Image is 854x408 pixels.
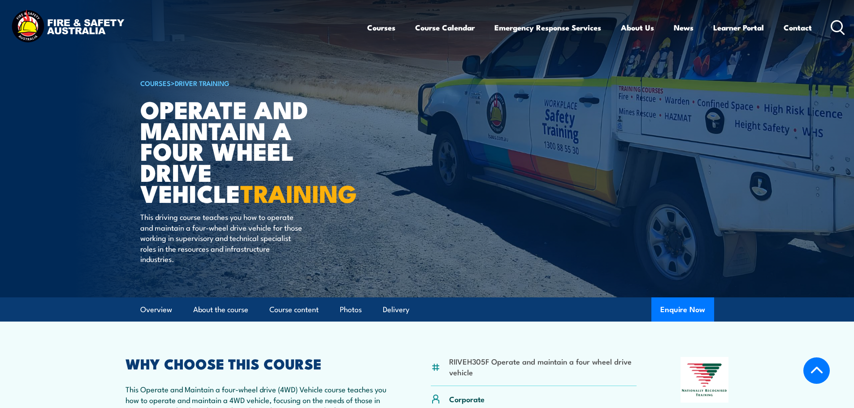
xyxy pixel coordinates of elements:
h6: > [140,77,362,88]
a: News [674,16,694,39]
a: Emergency Response Services [494,16,601,39]
p: Corporate [449,394,485,404]
a: Overview [140,298,172,322]
a: Contact [784,16,812,39]
a: COURSES [140,78,171,88]
a: Courses [367,16,395,39]
h2: WHY CHOOSE THIS COURSE [126,357,387,369]
a: Learner Portal [713,16,764,39]
a: Course Calendar [415,16,475,39]
a: Delivery [383,298,409,322]
a: About Us [621,16,654,39]
a: Driver Training [175,78,230,88]
button: Enquire Now [651,297,714,322]
a: About the course [193,298,248,322]
img: Nationally Recognised Training logo. [681,357,729,403]
strong: TRAINING [240,174,357,211]
a: Course content [269,298,319,322]
a: Photos [340,298,362,322]
h1: Operate and Maintain a Four Wheel Drive Vehicle [140,99,362,203]
p: This driving course teaches you how to operate and maintain a four-wheel drive vehicle for those ... [140,211,304,264]
li: RIIVEH305F Operate and maintain a four wheel drive vehicle [449,356,637,377]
